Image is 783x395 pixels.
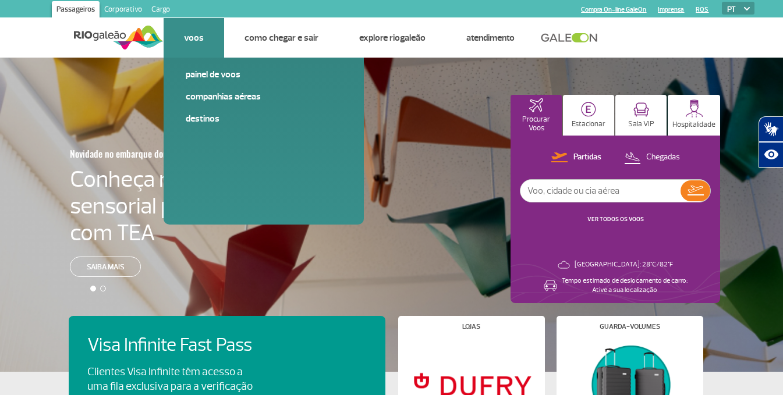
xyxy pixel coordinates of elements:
a: Imprensa [658,6,684,13]
h3: Novidade no embarque doméstico [70,141,264,166]
p: Partidas [573,152,601,163]
h4: Lojas [462,323,480,330]
button: Abrir recursos assistivos. [759,142,783,168]
a: Atendimento [466,32,515,44]
a: Companhias Aéreas [186,90,342,103]
div: Plugin de acessibilidade da Hand Talk. [759,116,783,168]
p: Tempo estimado de deslocamento de carro: Ative a sua localização [562,276,688,295]
a: Destinos [186,112,342,125]
a: Como chegar e sair [245,32,318,44]
a: VER TODOS OS VOOS [587,215,644,223]
img: vipRoom.svg [633,102,649,117]
a: Passageiros [52,1,100,20]
button: Estacionar [563,95,614,136]
img: airplaneHomeActive.svg [529,98,543,112]
button: Procurar Voos [511,95,562,136]
a: Cargo [147,1,175,20]
button: VER TODOS OS VOOS [584,215,647,224]
input: Voo, cidade ou cia aérea [520,180,681,202]
a: Corporativo [100,1,147,20]
p: Sala VIP [628,120,654,129]
a: Explore RIOgaleão [359,32,426,44]
h4: Visa Infinite Fast Pass [87,334,272,356]
button: Abrir tradutor de língua de sinais. [759,116,783,142]
a: Saiba mais [70,257,141,277]
a: Painel de voos [186,68,342,81]
p: [GEOGRAPHIC_DATA]: 28°C/82°F [575,260,673,269]
button: Partidas [548,150,605,165]
h4: Conheça nossa sala sensorial para passageiros com TEA [70,166,321,246]
a: RQS [696,6,708,13]
p: Chegadas [646,152,680,163]
button: Chegadas [621,150,683,165]
a: Voos [184,32,204,44]
p: Procurar Voos [516,115,556,133]
p: Hospitalidade [672,120,715,129]
img: hospitality.svg [685,99,703,118]
h4: Guarda-volumes [600,323,660,330]
button: Sala VIP [615,95,667,136]
p: Estacionar [572,120,605,129]
button: Hospitalidade [668,95,720,136]
a: Compra On-line GaleOn [581,6,646,13]
img: carParkingHome.svg [581,102,596,117]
